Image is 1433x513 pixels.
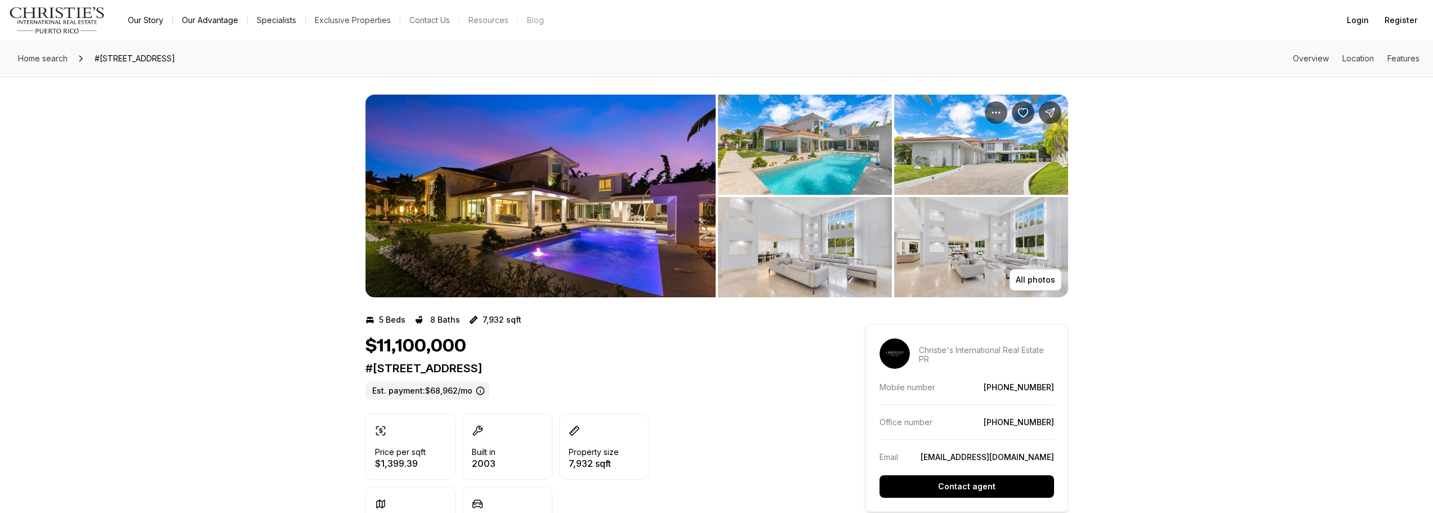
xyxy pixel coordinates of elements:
[365,362,825,375] p: #[STREET_ADDRESS]
[919,346,1054,364] p: Christie's International Real Estate PR
[938,482,995,491] p: Contact agent
[984,382,1054,392] a: [PHONE_NUMBER]
[1340,9,1376,32] button: Login
[1293,53,1329,63] a: Skip to: Overview
[119,12,172,28] a: Our Story
[1012,101,1034,124] button: Save Property: #331 DORADO BEACH EAST
[365,95,716,297] li: 1 of 18
[985,101,1007,124] button: Property options
[379,315,405,324] p: 5 Beds
[1010,269,1061,291] button: All photos
[483,315,521,324] p: 7,932 sqft
[718,95,892,195] button: View image gallery
[365,95,716,297] button: View image gallery
[365,382,489,400] label: Est. payment: $68,962/mo
[880,452,898,462] p: Email
[1378,9,1424,32] button: Register
[365,95,1068,297] div: Listing Photos
[248,12,305,28] a: Specialists
[430,315,460,324] p: 8 Baths
[894,95,1068,195] button: View image gallery
[880,475,1054,498] button: Contact agent
[14,50,72,68] a: Home search
[173,12,247,28] a: Our Advantage
[880,417,932,427] p: Office number
[90,50,180,68] span: #[STREET_ADDRESS]
[518,12,553,28] a: Blog
[414,311,460,329] button: 8 Baths
[569,448,619,457] p: Property size
[459,12,517,28] a: Resources
[718,197,892,297] button: View image gallery
[375,448,426,457] p: Price per sqft
[718,95,1068,297] li: 2 of 18
[1016,275,1055,284] p: All photos
[472,459,495,468] p: 2003
[472,448,495,457] p: Built in
[880,382,935,392] p: Mobile number
[1342,53,1374,63] a: Skip to: Location
[400,12,459,28] button: Contact Us
[894,197,1068,297] button: View image gallery
[921,452,1054,462] a: [EMAIL_ADDRESS][DOMAIN_NAME]
[1387,53,1419,63] a: Skip to: Features
[365,336,466,357] h1: $11,100,000
[569,459,619,468] p: 7,932 sqft
[375,459,426,468] p: $1,399.39
[306,12,400,28] a: Exclusive Properties
[984,417,1054,427] a: [PHONE_NUMBER]
[1293,54,1419,63] nav: Page section menu
[1347,16,1369,25] span: Login
[9,7,105,34] img: logo
[1385,16,1417,25] span: Register
[1039,101,1061,124] button: Share Property: #331 DORADO BEACH EAST
[18,53,68,63] span: Home search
